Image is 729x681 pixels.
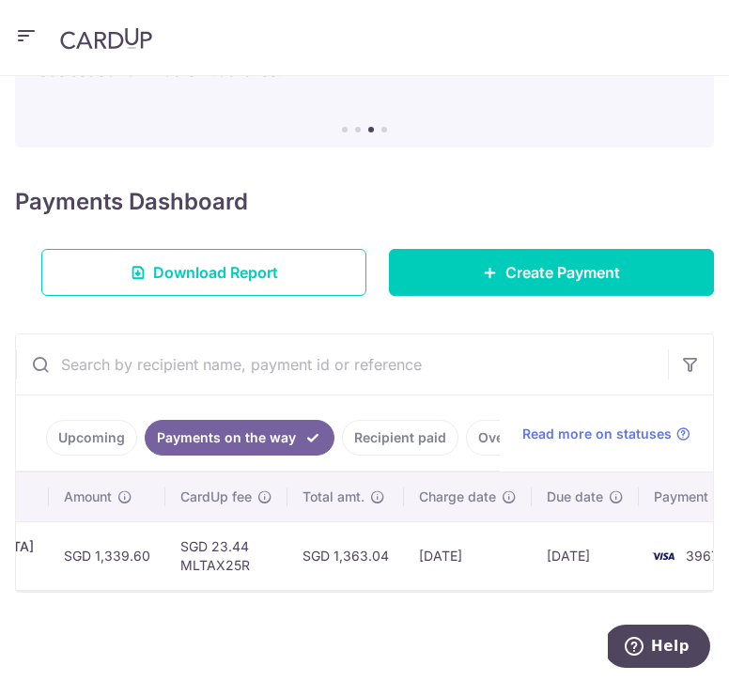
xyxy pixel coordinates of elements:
a: Create Payment [389,249,714,296]
td: [DATE] [404,521,532,590]
span: Due date [547,488,603,506]
a: Upcoming [46,420,137,456]
a: Recipient paid [342,420,458,456]
a: Download Report [41,249,366,296]
td: SGD 23.44 MLTAX25R [165,521,287,590]
span: Download Report [153,261,278,284]
td: SGD 1,339.60 [49,521,165,590]
td: [DATE] [532,521,639,590]
span: Read more on statuses [522,425,672,443]
img: CardUp [60,27,152,50]
span: CardUp fee [180,488,252,506]
iframe: Opens a widget where you can find more information [608,625,710,672]
a: Payments on the way [145,420,334,456]
span: 3967 [686,548,719,564]
img: Bank Card [644,545,682,567]
h4: Payments Dashboard [15,185,248,219]
span: Total amt. [302,488,364,506]
span: Charge date [419,488,496,506]
a: Overdue [466,420,546,456]
input: Search by recipient name, payment id or reference [16,334,668,395]
td: SGD 1,363.04 [287,521,404,590]
a: Read more on statuses [522,425,690,443]
span: Amount [64,488,112,506]
span: Create Payment [505,261,620,284]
